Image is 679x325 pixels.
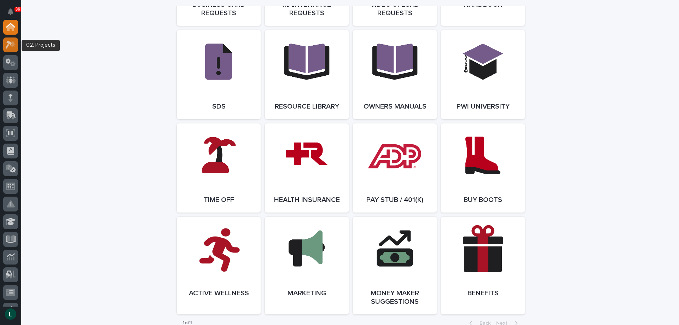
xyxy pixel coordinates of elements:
[441,123,525,213] a: Buy Boots
[353,217,437,314] a: Money Maker Suggestions
[3,307,18,321] button: users-avatar
[177,30,261,119] a: SDS
[265,30,349,119] a: Resource Library
[9,8,18,20] div: Notifications36
[353,123,437,213] a: Pay Stub / 401(k)
[177,123,261,213] a: Time Off
[265,123,349,213] a: Health Insurance
[353,30,437,119] a: Owners Manuals
[177,217,261,314] a: Active Wellness
[16,7,20,12] p: 36
[3,4,18,19] button: Notifications
[441,30,525,119] a: PWI University
[265,217,349,314] a: Marketing
[441,217,525,314] a: Benefits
